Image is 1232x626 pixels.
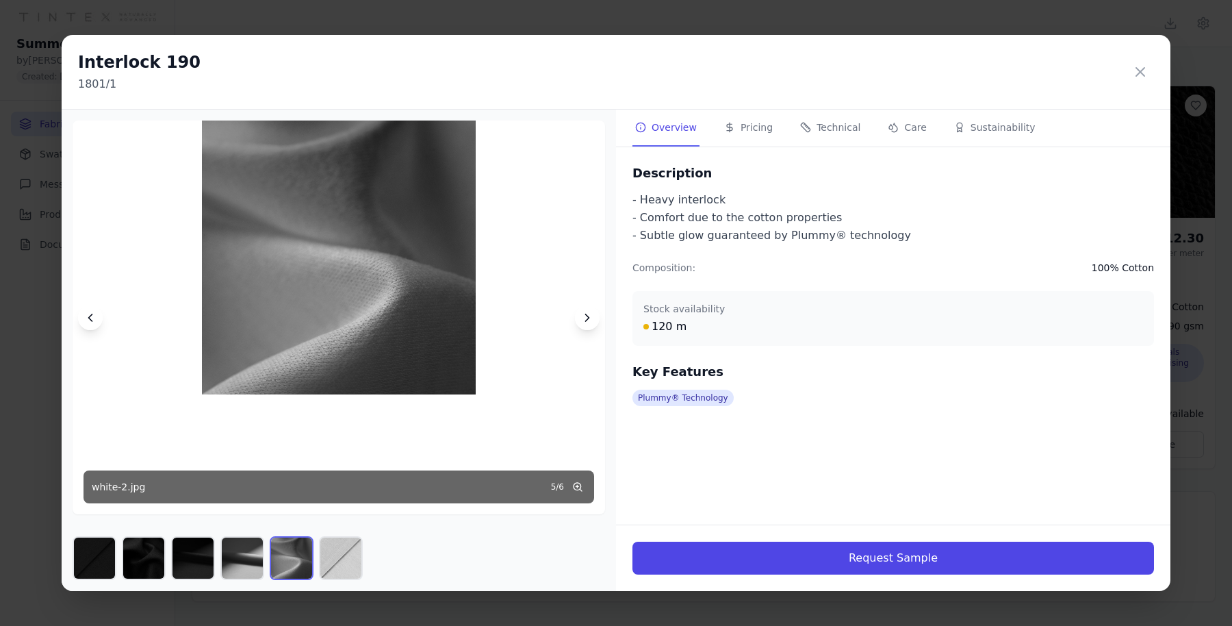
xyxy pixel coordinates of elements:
button: Technical [797,110,863,147]
img: white-3.jpg [320,538,361,579]
img: black-2.jpg [123,538,164,579]
span: Composition: [632,261,695,275]
img: white-2.jpg [271,538,312,579]
h2: Interlock 190 [78,51,201,73]
button: Overview [632,110,700,147]
p: 1801/1 [78,76,201,92]
button: Care [885,110,929,147]
img: white-1.jpg [222,538,263,579]
h3: Description [632,164,1154,183]
span: 100% Cotton [1092,261,1154,275]
p: - Heavy interlock - Comfort due to the cotton properties - Subtle glow guaranteed by Plummy® tech... [632,191,1154,245]
img: black-3.jpg [74,538,115,579]
span: Plummy® Technology [632,390,734,406]
button: Sustainability [951,110,1038,147]
img: white-2.jpg [73,121,605,395]
span: 5 / 6 [551,481,564,492]
button: Pricing [721,110,775,147]
button: Request Sample [632,542,1154,575]
div: Stock availability [643,302,1143,316]
img: black-1.jpg [172,538,214,579]
span: 120 m [652,318,686,335]
h3: Key Features [632,362,1154,381]
span: white-2.jpg [92,480,145,494]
